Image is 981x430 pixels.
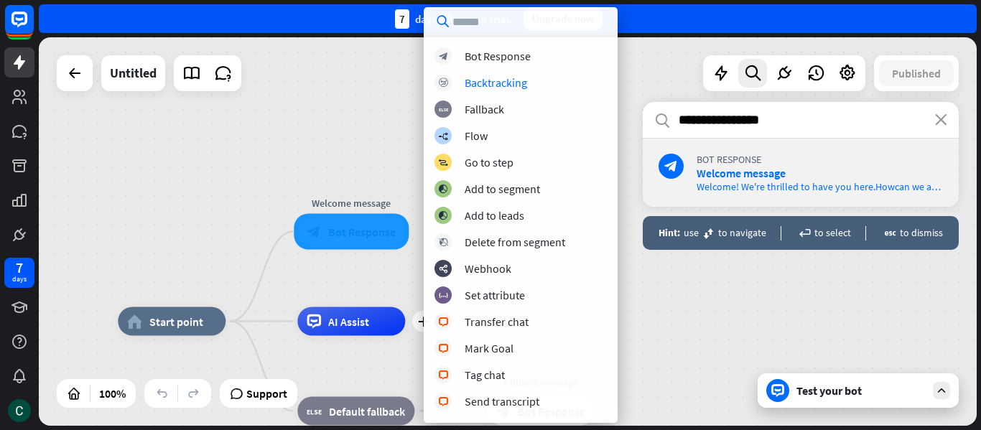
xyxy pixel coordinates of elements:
div: Set attribute [465,288,525,302]
div: Send transcript [465,394,539,408]
div: days left in your trial. [395,9,512,29]
span: AI Assist [328,314,369,329]
i: block_livechat [438,397,449,406]
i: block_delete_from_segment [439,238,448,247]
div: Fallback [465,102,504,116]
div: 7 [16,261,23,274]
div: Add to segment [465,182,540,196]
div: to dismiss [880,227,943,239]
div: Delete from segment [465,235,565,249]
span: Bot Response [697,153,943,166]
i: close [935,114,947,126]
i: block_livechat [438,344,449,353]
i: builder_tree [438,131,448,141]
div: Mark Goal [465,341,513,355]
div: Add to leads [465,208,524,223]
div: Untitled [110,55,157,91]
i: block_livechat [438,317,449,327]
i: block_backtracking [439,78,448,88]
span: Default fallback [329,404,405,419]
div: Flow [465,128,488,143]
i: block_bot_response [439,52,448,61]
span: How [875,180,895,193]
button: Published [879,60,954,86]
div: 100% [95,382,130,405]
div: 7 [395,9,409,29]
i: plus [418,317,429,327]
span: Support [246,382,287,405]
div: use to navigate [659,227,766,239]
div: Welcome message [287,196,416,210]
div: Tag chat [465,368,505,382]
i: block_add_to_segment [438,184,448,194]
i: escape [884,228,896,239]
i: block_set_attribute [439,291,448,300]
span: Welcome message [697,166,786,180]
span: Hint: [659,227,680,239]
i: enter [799,228,811,239]
i: webhooks [439,264,448,274]
div: to select [796,227,851,239]
i: block_goto [438,158,448,167]
span: Start point [149,314,203,329]
i: block_add_to_segment [438,211,448,220]
div: Webhook [465,261,511,276]
i: home_2 [127,314,142,329]
button: Open LiveChat chat widget [11,6,55,49]
i: block_fallback [439,105,448,114]
i: block_fallback [307,404,322,419]
div: Go to step [465,155,513,169]
div: Backtracking [465,75,527,90]
div: Bot Response [465,49,531,63]
i: move [702,228,715,239]
i: block_livechat [438,370,449,380]
div: days [12,274,27,284]
i: search [654,112,671,128]
a: 7 days [4,258,34,288]
i: block_bot_response [664,159,678,173]
div: Transfer chat [465,314,529,329]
